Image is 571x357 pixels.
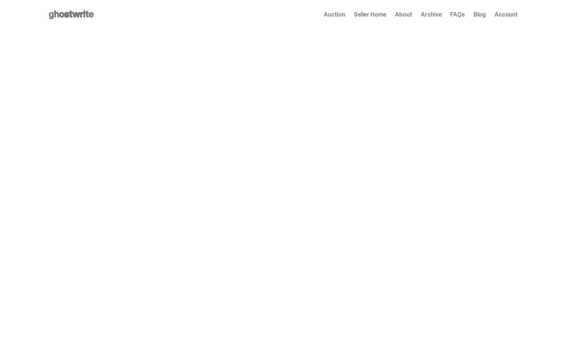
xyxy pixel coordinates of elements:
[324,12,345,18] a: Auction
[354,12,386,18] a: Seller Home
[495,12,518,18] a: Account
[421,12,441,18] a: Archive
[450,12,465,18] a: FAQs
[395,12,412,18] a: About
[474,12,486,18] a: Blog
